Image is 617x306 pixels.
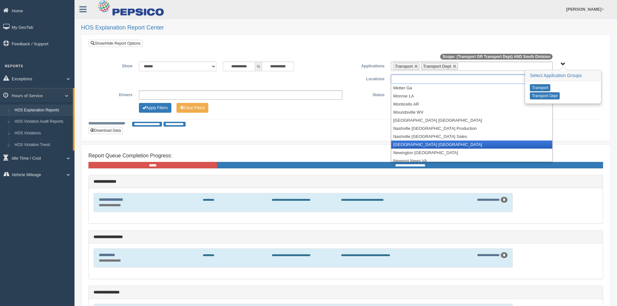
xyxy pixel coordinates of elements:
label: Show [94,62,136,69]
label: Drivers [94,90,136,98]
a: HOS Violations [12,128,73,139]
h3: Select Application Groups [525,71,601,81]
li: Monticello AR [391,100,552,108]
label: Locations [346,74,388,82]
button: Download Data [88,127,123,134]
li: Monroe LA [391,92,552,100]
a: HOS Explanation Reports [12,105,73,116]
h4: Report Queue Completion Progress: [88,153,603,159]
h2: HOS Explanation Report Center [81,25,611,31]
a: HOS Violation Trend [12,139,73,151]
span: Scope: (Transport OR Transport Dept) AND South Division [440,54,553,60]
span: to [255,62,262,71]
button: Change Filter Options [139,103,171,113]
li: Newport News VA [391,157,552,165]
li: Metter Ga [391,84,552,92]
li: Nashville [GEOGRAPHIC_DATA] Production [391,124,552,132]
li: [GEOGRAPHIC_DATA] [GEOGRAPHIC_DATA] [391,141,552,149]
li: Moundsville WV [391,108,552,116]
span: Transport Dept [423,64,451,69]
li: Newington [GEOGRAPHIC_DATA] [391,149,552,157]
button: Change Filter Options [177,103,209,113]
a: HOS Violation Audit Reports [12,116,73,128]
span: Transport [395,64,413,69]
label: Status [346,90,388,98]
button: Transport Dept [530,92,560,99]
label: Applications [346,62,388,69]
li: Nashville [GEOGRAPHIC_DATA] Sales [391,132,552,141]
button: Transport [530,84,550,91]
a: Show/Hide Report Options [89,40,143,47]
li: [GEOGRAPHIC_DATA] [GEOGRAPHIC_DATA] [391,116,552,124]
